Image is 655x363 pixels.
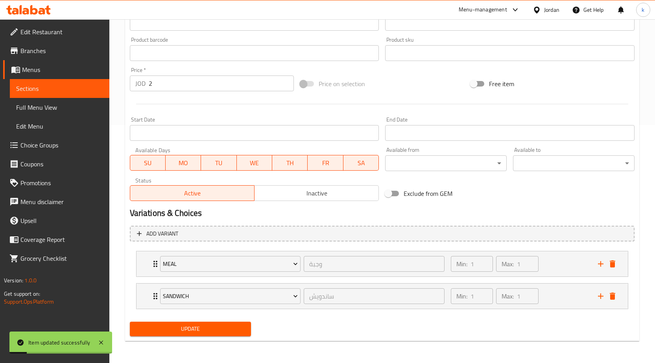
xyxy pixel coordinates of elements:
button: SU [130,155,166,171]
span: Inactive [258,188,376,199]
span: Get support on: [4,289,40,299]
span: Full Menu View [16,103,103,112]
input: Please enter product sku [385,45,635,61]
div: Jordan [544,6,559,14]
input: Please enter product barcode [130,45,379,61]
button: Active [130,185,255,201]
p: Max: [502,259,514,269]
p: JOD [135,79,146,88]
button: FR [308,155,343,171]
span: MO [169,157,198,169]
span: Upsell [20,216,103,225]
span: Active [133,188,251,199]
button: MO [166,155,201,171]
li: Expand [130,280,635,312]
div: Item updated successfully [28,338,90,347]
button: delete [607,290,618,302]
span: Menu disclaimer [20,197,103,206]
a: Coupons [3,155,109,173]
span: 1.0.0 [24,275,37,286]
span: SA [347,157,376,169]
span: Version: [4,275,23,286]
span: k [642,6,644,14]
span: Grocery Checklist [20,254,103,263]
span: TU [204,157,233,169]
a: Branches [3,41,109,60]
span: FR [311,157,340,169]
div: Expand [137,251,628,276]
span: Menus [22,65,103,74]
button: add [595,258,607,270]
button: sandwich [160,288,301,304]
span: Free item [489,79,514,88]
span: Exclude from GEM [404,189,452,198]
span: TH [275,157,304,169]
span: Edit Restaurant [20,27,103,37]
input: Please enter price [149,76,294,91]
a: Edit Restaurant [3,22,109,41]
span: Add variant [146,229,178,239]
p: Min: [456,291,467,301]
a: Choice Groups [3,136,109,155]
h2: Variations & Choices [130,207,635,219]
span: WE [240,157,269,169]
button: Inactive [254,185,379,201]
button: Update [130,322,251,336]
button: meal [160,256,301,272]
a: Coverage Report [3,230,109,249]
span: sandwich [163,291,298,301]
button: TH [272,155,308,171]
div: Expand [137,284,628,309]
a: Support.OpsPlatform [4,297,54,307]
button: WE [237,155,272,171]
span: Sections [16,84,103,93]
span: Promotions [20,178,103,188]
span: Choice Groups [20,140,103,150]
button: add [595,290,607,302]
button: TU [201,155,236,171]
span: meal [163,259,298,269]
span: Price on selection [319,79,365,88]
a: Upsell [3,211,109,230]
div: ​ [513,155,635,171]
span: SU [133,157,162,169]
a: Sections [10,79,109,98]
a: Menus [3,60,109,79]
span: Coupons [20,159,103,169]
p: Min: [456,259,467,269]
li: Expand [130,248,635,280]
button: Add variant [130,226,635,242]
div: ​ [385,155,507,171]
a: Grocery Checklist [3,249,109,268]
span: Branches [20,46,103,55]
span: Edit Menu [16,122,103,131]
a: Menu disclaimer [3,192,109,211]
p: Max: [502,291,514,301]
div: Menu-management [459,5,507,15]
a: Full Menu View [10,98,109,117]
a: Promotions [3,173,109,192]
a: Edit Menu [10,117,109,136]
button: SA [343,155,379,171]
button: delete [607,258,618,270]
span: Coverage Report [20,235,103,244]
span: Update [136,324,245,334]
